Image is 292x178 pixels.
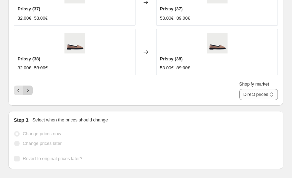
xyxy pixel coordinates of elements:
img: Prissy_1_06-07-24_412copia_80x.jpg [64,33,85,53]
span: Shopify market [239,81,269,87]
span: Prissy (37) [160,6,183,11]
span: 32.00€ [18,16,31,21]
span: 53.00€ [160,16,174,21]
p: Select when the prices should change [32,117,108,123]
h2: Step 3. [14,117,30,123]
span: 89.00€ [177,65,190,70]
span: 53.00€ [34,65,48,70]
span: Revert to original prices later? [23,156,82,161]
button: Next [23,86,33,95]
img: Prissy_1_06-07-24_412copia_80x.jpg [207,33,228,53]
nav: Pagination [14,86,33,95]
span: 53.00€ [34,16,48,21]
span: 32.00€ [18,65,31,70]
span: 53.00€ [160,65,174,70]
span: Prissy (38) [18,56,40,61]
span: Prissy (37) [18,6,40,11]
span: Change prices now [23,131,61,136]
span: Prissy (38) [160,56,183,61]
button: Previous [14,86,23,95]
span: Change prices later [23,141,62,146]
span: 89.00€ [177,16,190,21]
